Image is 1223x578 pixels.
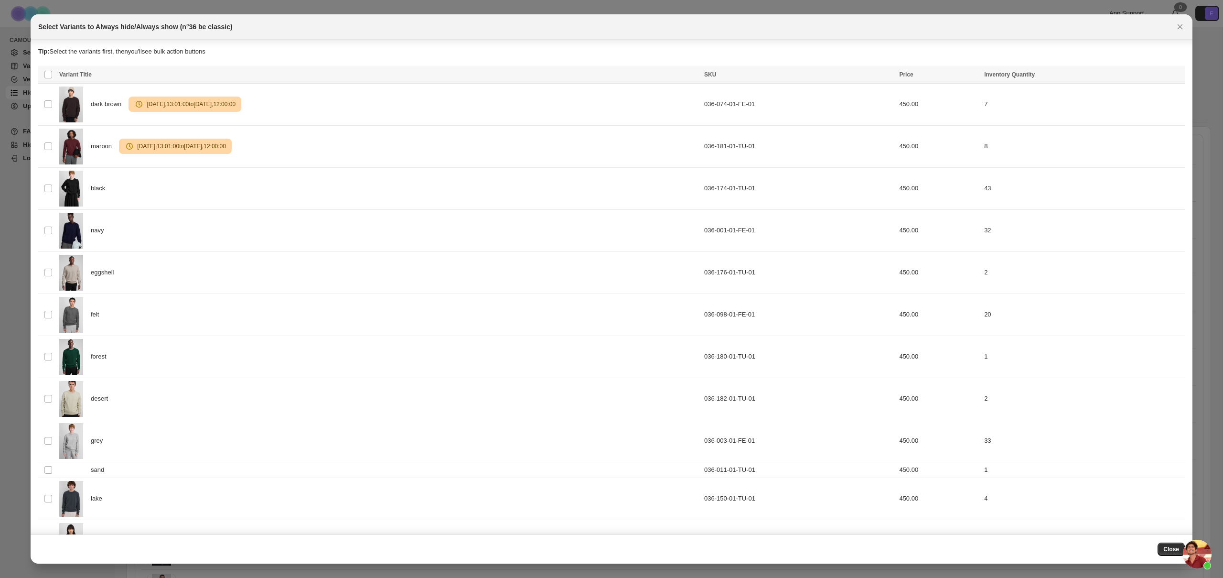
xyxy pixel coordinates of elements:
td: 036-001-01-FE-01 [701,209,896,251]
td: 036-176-01-TU-01 [701,251,896,294]
td: 450.00 [896,462,981,478]
span: dark brown [91,99,127,109]
p: Select the variants first, then you'll see bulk action buttons [38,47,1185,56]
td: 036-150-01-TU-01 [701,478,896,520]
img: 240813_EXTREME_CASHMERE_BE_CLASSIC_150C5_WEB_4000px_sRGB.jpg [59,339,83,375]
span: felt [91,310,104,319]
img: 250807_EXTREME_CASHMERE_BE_CLASSIC_1789_WEB_4000px_sRGB.jpg [59,297,83,333]
td: 450.00 [896,378,981,420]
td: 450.00 [896,294,981,336]
td: 7 [981,84,1185,126]
img: 220825_EC_E33_Ecom_PISCES_7804_C1_sRGB.jpg [59,129,83,164]
td: 036-181-01-TU-01 [701,125,896,167]
span: [DATE] , 13:01:00 to [DATE] , 12:00:00 [144,100,236,108]
td: 32 [981,209,1185,251]
img: 250807_EXTREME_CASHMERE_BE_CLASSIC_2595_WEB_4000px_sRGB.jpg [59,171,83,207]
td: 450.00 [896,84,981,126]
span: Variant Title [59,71,92,78]
button: Close [1173,20,1187,33]
td: 036-201-01-TU-01 [701,520,896,562]
span: eggshell [91,268,119,277]
span: navy [91,226,109,235]
img: 240813_EXTREME_CASHMERE_BE_CLASSIC_510C5_WEB_4000px_sRGB.jpg [59,255,83,291]
span: grey [91,436,108,446]
td: 450.00 [896,336,981,378]
td: 036-182-01-TU-01 [701,378,896,420]
td: 10 [981,520,1185,562]
img: 210825_EC_E33_Ecom_BE_CLASSIC_4748_KO_3000px_C1_sRGB.jpg [59,87,83,122]
span: sand [91,465,109,475]
h2: Select Variants to Always hide/Always show (n°36 be classic) [38,22,233,32]
img: 200825_EC_E33_Ecom_BE_CLASSIC_110_KO_3000px_C1_sRGB.jpg [59,213,83,249]
span: desert [91,394,113,404]
td: 036-011-01-TU-01 [701,462,896,478]
td: 450.00 [896,420,981,462]
td: 1 [981,336,1185,378]
span: SKU [704,71,716,78]
span: forest [91,352,111,361]
td: 036-174-01-TU-01 [701,167,896,209]
td: 036-003-01-FE-01 [701,420,896,462]
span: Price [899,71,913,78]
td: 450.00 [896,478,981,520]
span: Close [1163,545,1179,553]
td: 1 [981,462,1185,478]
td: 036-098-01-FE-01 [701,294,896,336]
td: 2 [981,378,1185,420]
td: 036-074-01-FE-01 [701,84,896,126]
span: lake [91,494,107,503]
td: 20 [981,294,1185,336]
img: 190625_EC_Ecom_E32_BE_CLASSIC_457_C1_WEB_4000px_sRGB.jpg [59,481,83,517]
td: 450.00 [896,125,981,167]
td: 2 [981,251,1185,294]
img: 250807_EXTREME_CASHMERE_BE_CLASSIC_2947_WEB_4000px_sRGB.jpg [59,423,83,459]
td: 036-180-01-TU-01 [701,336,896,378]
span: maroon [91,142,117,151]
button: Close [1158,543,1185,556]
span: [DATE] , 13:01:00 to [DATE] , 12:00:00 [134,142,226,150]
span: black [91,184,110,193]
td: 450.00 [896,167,981,209]
img: 200625_EC_Ecom_E32_BE_CLASSIC_3302_C1_WEB_4000px_sRGB.jpg [59,523,83,559]
td: 8 [981,125,1185,167]
span: Inventory Quantity [984,71,1035,78]
td: 450.00 [896,251,981,294]
td: 33 [981,420,1185,462]
td: 4 [981,478,1185,520]
td: 450.00 [896,520,981,562]
a: Open chat [1183,540,1212,568]
td: 43 [981,167,1185,209]
td: 450.00 [896,209,981,251]
strong: Tip: [38,48,50,55]
img: 051124_EC_E30_Ecom_Be_Classic_1637__WEB_4000px_sRGB.jpg [59,381,83,417]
